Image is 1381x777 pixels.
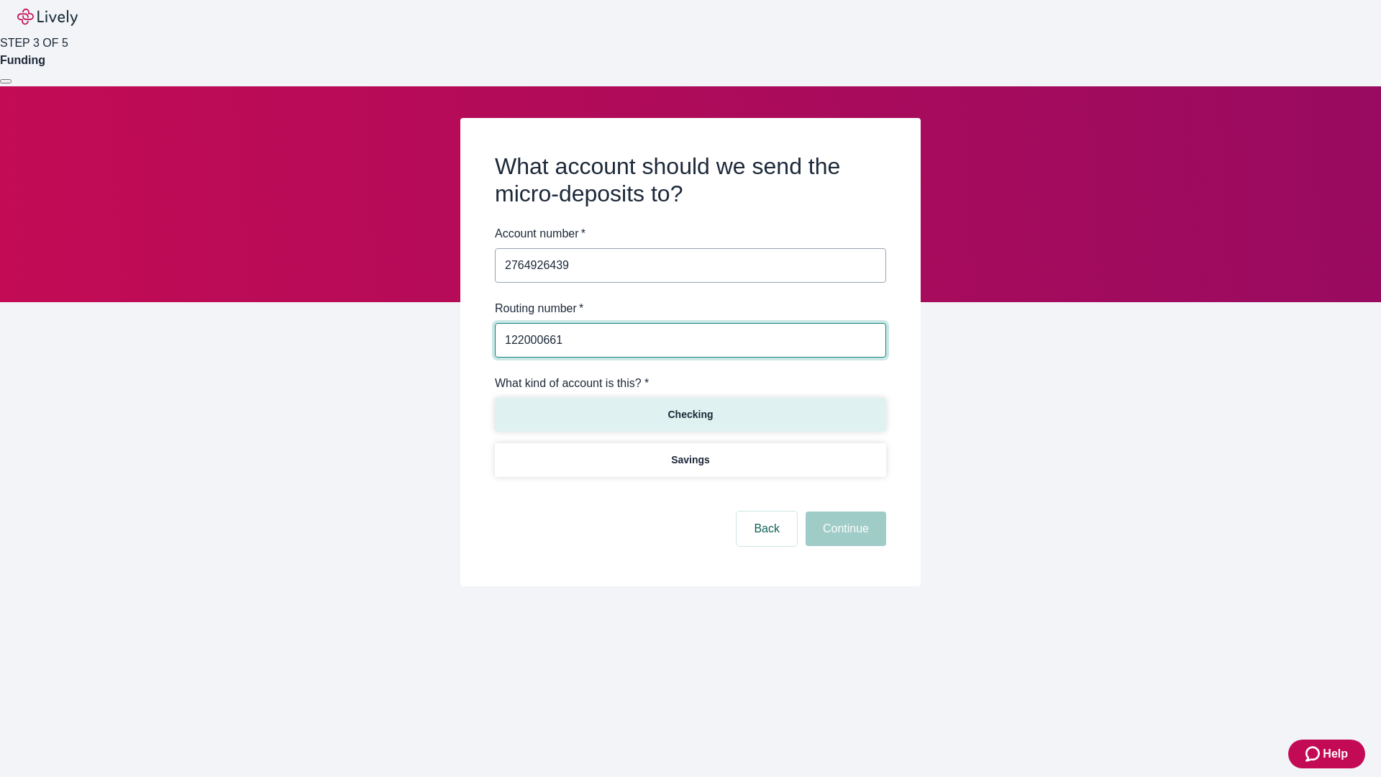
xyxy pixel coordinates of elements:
svg: Zendesk support icon [1305,745,1323,763]
span: Help [1323,745,1348,763]
button: Back [737,512,797,546]
label: Routing number [495,300,583,317]
p: Savings [671,453,710,468]
button: Zendesk support iconHelp [1288,740,1365,768]
label: Account number [495,225,585,242]
p: Checking [667,407,713,422]
h2: What account should we send the micro-deposits to? [495,153,886,208]
img: Lively [17,9,78,26]
button: Savings [495,443,886,477]
button: Checking [495,398,886,432]
label: What kind of account is this? * [495,375,649,392]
